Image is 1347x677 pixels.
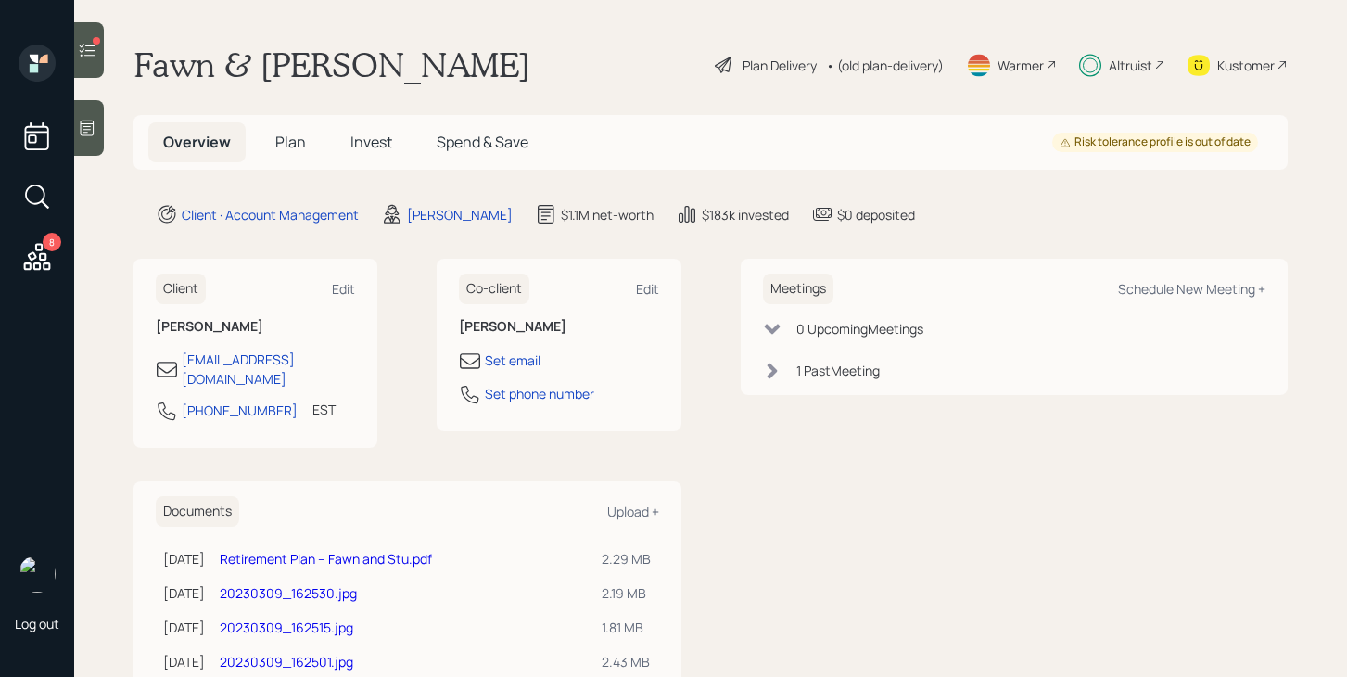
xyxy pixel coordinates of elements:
a: 20230309_162515.jpg [220,619,353,636]
h6: [PERSON_NAME] [156,319,355,335]
div: Log out [15,615,59,632]
div: 1 Past Meeting [796,361,880,380]
div: [DATE] [163,583,205,603]
div: Altruist [1109,56,1152,75]
div: Edit [636,280,659,298]
div: • (old plan-delivery) [826,56,944,75]
div: Plan Delivery [743,56,817,75]
div: $183k invested [702,205,789,224]
span: Spend & Save [437,132,528,152]
div: Client · Account Management [182,205,359,224]
div: Upload + [607,503,659,520]
div: Schedule New Meeting + [1118,280,1265,298]
div: [EMAIL_ADDRESS][DOMAIN_NAME] [182,350,355,389]
span: Plan [275,132,306,152]
h6: [PERSON_NAME] [459,319,658,335]
a: Retirement Plan -- Fawn and Stu.pdf [220,550,432,568]
div: Kustomer [1217,56,1275,75]
div: $1.1M net-worth [561,205,654,224]
img: michael-russo-headshot.png [19,556,56,593]
h1: Fawn & [PERSON_NAME] [133,45,530,85]
a: 20230309_162530.jpg [220,584,357,602]
a: 20230309_162501.jpg [220,653,353,671]
div: Set phone number [485,384,594,403]
h6: Documents [156,496,239,527]
div: 2.29 MB [602,549,652,568]
h6: Meetings [763,274,833,304]
div: [DATE] [163,618,205,637]
div: 1.81 MB [602,618,652,637]
div: $0 deposited [837,205,915,224]
div: Warmer [998,56,1044,75]
div: Set email [485,351,540,370]
span: Overview [163,132,231,152]
div: [DATE] [163,549,205,568]
div: [PHONE_NUMBER] [182,401,298,420]
span: Invest [350,132,392,152]
h6: Client [156,274,206,304]
div: 2.19 MB [602,583,652,603]
div: [DATE] [163,652,205,671]
div: EST [312,400,336,419]
div: Risk tolerance profile is out of date [1060,134,1251,150]
div: [PERSON_NAME] [407,205,513,224]
div: Edit [332,280,355,298]
div: 0 Upcoming Meeting s [796,319,923,338]
div: 8 [43,233,61,251]
div: 2.43 MB [602,652,652,671]
h6: Co-client [459,274,529,304]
